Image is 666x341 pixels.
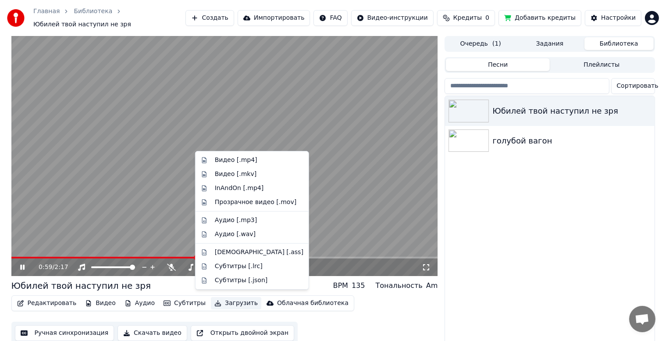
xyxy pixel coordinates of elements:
button: Плейлисты [550,58,654,71]
button: Очередь [446,37,515,50]
div: Видео [.mp4] [215,156,257,165]
div: Субтитры [.json] [215,276,268,285]
button: FAQ [313,10,347,26]
button: Субтитры [160,297,209,309]
div: Аудио [.wav] [215,230,256,239]
span: Кредиты [453,14,482,22]
button: Видео-инструкции [351,10,434,26]
div: Видео [.mkv] [215,170,256,179]
div: Аудио [.mp3] [215,216,257,225]
div: Прозрачное видео [.mov] [215,198,296,207]
div: Облачная библиотека [277,299,349,308]
span: 2:17 [54,263,68,272]
button: Добавить кредиты [499,10,581,26]
nav: breadcrumb [33,7,185,29]
span: Юбилей твой наступил не зря [33,20,131,29]
div: Юбилей твой наступил не зря [492,105,651,117]
button: Настройки [585,10,641,26]
div: голубой вагон [492,135,651,147]
button: Ручная синхронизация [15,325,114,341]
a: Главная [33,7,60,16]
div: Субтитры [.lrc] [215,262,263,271]
button: Загрузить [211,297,261,309]
div: BPM [333,280,348,291]
button: Открыть двойной экран [191,325,294,341]
button: Видео [82,297,119,309]
div: Настройки [601,14,636,22]
span: ( 1 ) [492,39,501,48]
div: [DEMOGRAPHIC_DATA] [.ass] [215,248,303,257]
div: Юбилей твой наступил не зря [11,280,151,292]
a: Библиотека [74,7,112,16]
div: Am [426,280,438,291]
button: Задания [515,37,584,50]
span: 0:59 [39,263,52,272]
button: Редактировать [14,297,80,309]
div: Тональность [376,280,423,291]
span: 0 [485,14,489,22]
img: youka [7,9,25,27]
button: Скачать видео [118,325,187,341]
button: Песни [446,58,550,71]
button: Создать [185,10,234,26]
button: Аудио [121,297,158,309]
div: InAndOn [.mp4] [215,184,264,193]
button: Кредиты0 [437,10,495,26]
div: 135 [352,280,365,291]
span: Сортировать [617,82,659,90]
div: / [39,263,60,272]
button: Импортировать [238,10,310,26]
div: Открытый чат [629,306,655,332]
button: Библиотека [584,37,654,50]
